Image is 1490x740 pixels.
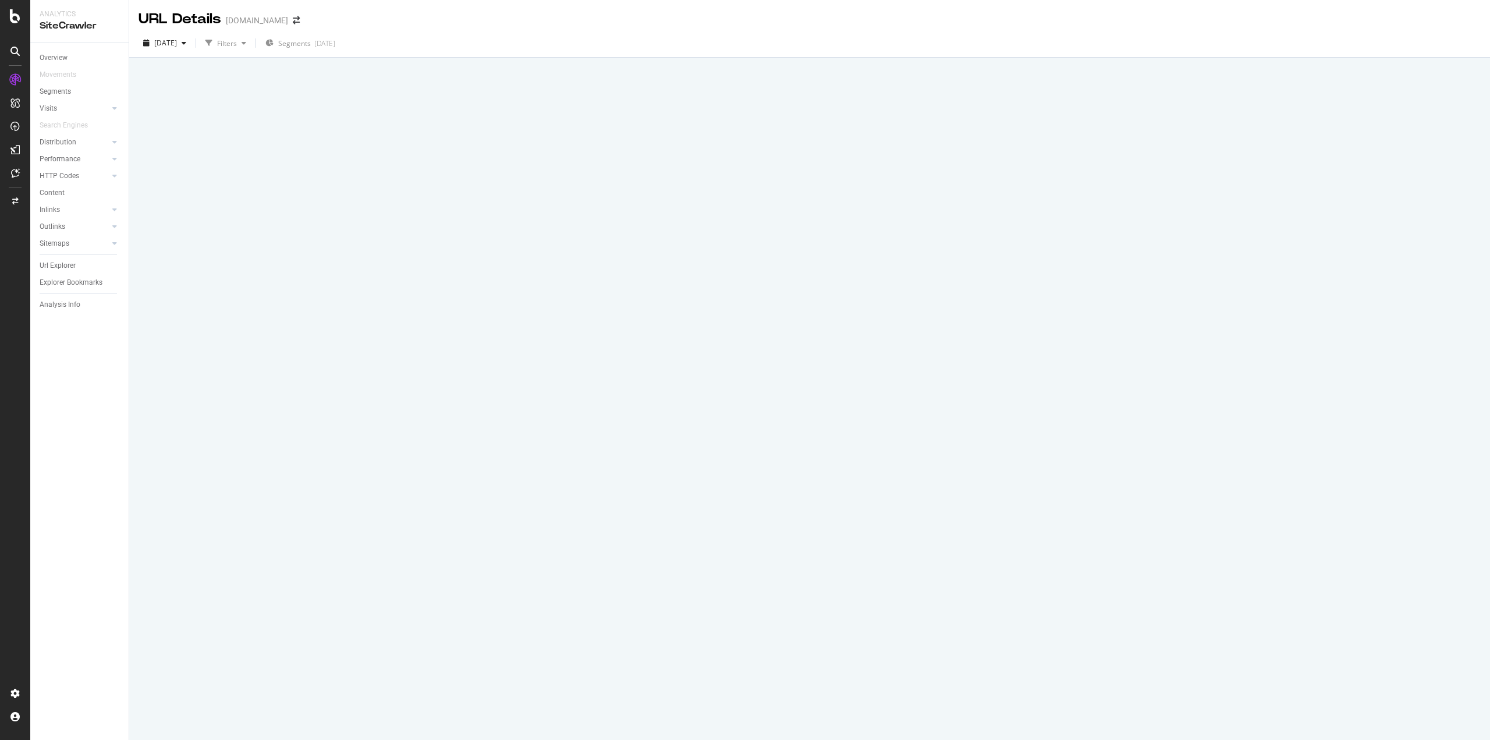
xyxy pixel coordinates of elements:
[5,65,71,75] a: Enable Validation
[40,260,120,272] a: Url Explorer
[139,9,221,29] div: URL Details
[139,34,191,52] button: [DATE]
[40,260,76,272] div: Url Explorer
[40,204,109,216] a: Inlinks
[40,238,69,250] div: Sitemaps
[40,221,109,233] a: Outlinks
[278,38,311,48] span: Segments
[293,16,300,24] div: arrow-right-arrow-left
[40,153,80,165] div: Performance
[201,34,251,52] button: Filters
[40,102,109,115] a: Visits
[40,9,119,19] div: Analytics
[40,52,68,64] div: Overview
[40,52,120,64] a: Overview
[217,38,237,48] div: Filters
[40,69,88,81] a: Movements
[40,119,88,132] div: Search Engines
[40,221,65,233] div: Outlinks
[40,69,76,81] div: Movements
[226,15,288,26] div: [DOMAIN_NAME]
[40,170,109,182] a: HTTP Codes
[40,86,120,98] a: Segments
[40,277,120,289] a: Explorer Bookmarks
[40,136,76,148] div: Distribution
[40,204,60,216] div: Inlinks
[40,102,57,115] div: Visits
[5,28,170,47] h5: Bazaarvoice Analytics content is not detected on this page.
[40,136,109,148] a: Distribution
[40,238,109,250] a: Sitemaps
[154,38,177,48] span: 2025 Aug. 6th
[40,299,80,311] div: Analysis Info
[40,277,102,289] div: Explorer Bookmarks
[314,38,335,48] div: [DATE]
[40,299,120,311] a: Analysis Info
[40,119,100,132] a: Search Engines
[40,19,119,33] div: SiteCrawler
[40,187,65,199] div: Content
[40,170,79,182] div: HTTP Codes
[40,86,71,98] div: Segments
[40,187,120,199] a: Content
[5,5,170,15] p: Analytics Inspector 1.7.0
[40,153,109,165] a: Performance
[5,65,71,75] abbr: Enabling validation will send analytics events to the Bazaarvoice validation service. If an event...
[261,34,340,52] button: Segments[DATE]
